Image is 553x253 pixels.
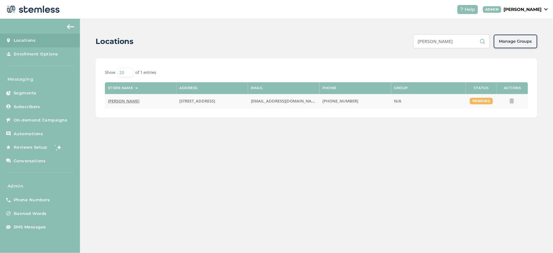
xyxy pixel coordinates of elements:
span: Conversations [14,158,46,164]
label: Perry Akootchook [108,98,173,104]
label: akootchookp@gmail.com [251,98,316,104]
div: pending [470,98,493,104]
label: (907) 301-4864 [323,98,388,104]
img: logo-dark-0685b13c.svg [5,3,60,16]
span: Banned Words [14,211,47,217]
span: Reviews Setup [14,144,47,150]
label: Phone [323,86,337,90]
img: icon-arrow-back-accent-c549486e.svg [67,24,74,29]
label: of 1 entries [136,69,157,76]
span: Enrollment Options [14,51,58,57]
label: N/A [394,98,463,104]
div: ADMIN [483,6,502,13]
img: glitter-stars-b7820f95.gif [52,141,64,154]
span: SMS Messages [14,224,46,230]
th: Actions [497,82,528,94]
span: [EMAIL_ADDRESS][DOMAIN_NAME] [251,98,319,104]
img: icon-help-white-03924b79.svg [460,7,464,11]
button: Manage Groups [494,35,537,48]
span: Manage Groups [499,38,532,45]
label: 6511 Arctic Spur Road [180,98,245,104]
span: Locations [14,37,36,44]
span: On-demand Campaigns [14,117,68,123]
span: Phone Numbers [14,197,50,203]
p: [PERSON_NAME] [504,6,542,13]
label: Address [180,86,198,90]
label: Email [251,86,264,90]
span: [PHONE_NUMBER] [323,98,359,104]
label: Store name [108,86,133,90]
img: icon-sort-1e1d7615.svg [135,88,138,89]
span: Segments [14,90,36,96]
label: Group [394,86,408,90]
label: Status [474,86,489,90]
span: Automations [14,131,43,137]
span: [STREET_ADDRESS] [180,98,215,104]
span: [PERSON_NAME] [108,98,140,104]
input: Search [413,34,490,48]
iframe: Chat Widget [522,223,553,253]
h2: Locations [96,36,134,47]
span: Subscribers [14,104,40,110]
span: Help [465,6,476,13]
img: icon_down-arrow-small-66adaf34.svg [544,8,548,11]
label: Show [105,69,115,76]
